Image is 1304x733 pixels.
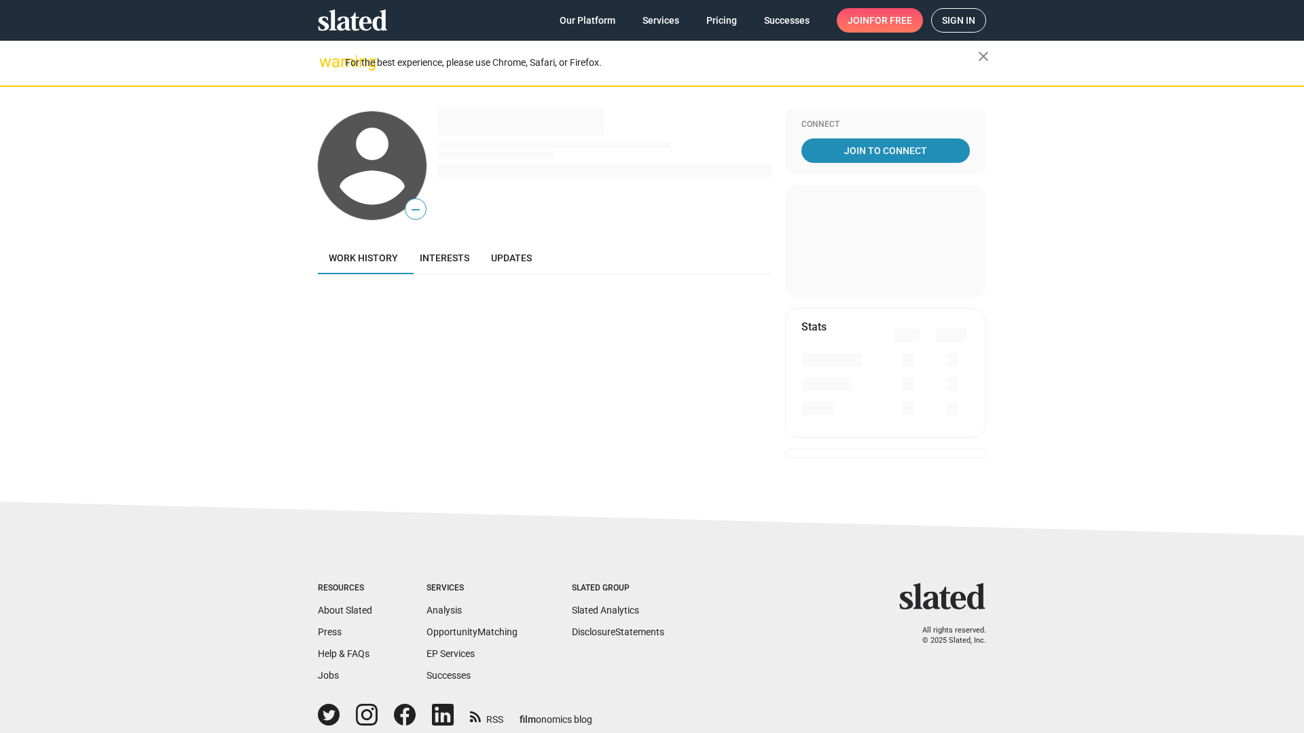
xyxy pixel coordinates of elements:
a: About Slated [318,605,372,616]
span: Updates [491,252,532,263]
a: Services [632,8,690,33]
a: Press [318,626,342,637]
a: Jobs [318,670,339,681]
a: RSS [470,705,503,726]
a: Interests [409,242,480,274]
span: for free [869,8,912,33]
a: Work history [318,242,409,274]
a: Joinfor free [837,8,923,33]
div: For the best experience, please use Chrome, Safari, or Firefox. [345,54,978,72]
a: Analysis [427,605,462,616]
mat-card-title: Stats [801,320,827,334]
a: Our Platform [549,8,626,33]
a: DisclosureStatements [572,626,664,637]
span: Join To Connect [804,138,967,163]
a: Updates [480,242,543,274]
span: Our Platform [560,8,615,33]
span: film [520,714,536,725]
span: Sign in [942,9,975,32]
div: Slated Group [572,583,664,594]
span: Join [848,8,912,33]
div: Resources [318,583,372,594]
a: Pricing [695,8,748,33]
a: Sign in [931,8,986,33]
span: Successes [764,8,810,33]
a: OpportunityMatching [427,626,518,637]
a: Join To Connect [801,138,970,163]
span: Pricing [706,8,737,33]
span: Services [642,8,679,33]
span: — [405,201,426,219]
mat-icon: close [975,48,992,64]
a: Slated Analytics [572,605,639,616]
mat-icon: warning [319,54,336,70]
a: Help & FAQs [318,648,369,659]
p: All rights reserved. © 2025 Slated, Inc. [908,626,986,645]
a: filmonomics blog [520,702,592,726]
a: EP Services [427,648,475,659]
span: Interests [420,252,469,263]
a: Successes [427,670,471,681]
a: Successes [753,8,820,33]
span: Work history [329,252,398,263]
div: Services [427,583,518,594]
div: Connect [801,119,970,130]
